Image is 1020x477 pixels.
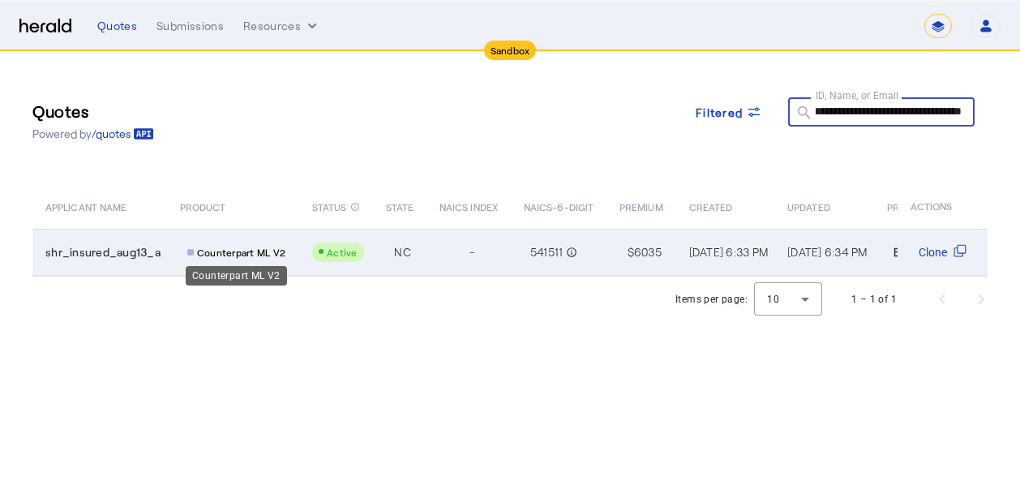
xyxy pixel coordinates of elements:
div: Quotes [97,18,137,34]
span: UPDATED [787,198,830,214]
span: [DATE] 6:33 PM [689,245,769,259]
span: PRODUCT [180,198,226,214]
span: PREMIUM [619,198,663,214]
mat-icon: info_outline [350,198,360,216]
div: Counterpart ML V2 [186,266,287,286]
div: Items per page: [675,291,748,307]
a: /quotes [92,126,154,142]
span: shr_insured_aug13_a [45,244,161,260]
span: NAICS-6-DIGIT [524,198,594,214]
button: Filtered [683,97,775,127]
img: Herald Logo [19,19,71,34]
span: Clone [919,244,947,260]
p: Powered by [32,126,154,142]
span: APPLICANT NAME [45,198,126,214]
span: Counterpart ML V2 [197,246,285,259]
div: 1 – 1 of 1 [851,291,897,307]
span: 6035 [634,244,662,260]
div: Submissions [156,18,224,34]
span: NC [394,244,411,260]
span: CREATED [689,198,733,214]
span: NAICS INDEX [439,198,498,214]
span: Filtered [696,104,743,121]
span: - [469,244,474,260]
span: PRODUCER [887,198,940,214]
mat-icon: info_outline [563,244,577,260]
button: Clone [911,239,981,265]
div: Sandbox [484,41,537,60]
span: 541511 [530,244,564,260]
mat-icon: search [788,104,816,124]
span: STATUS [312,198,347,214]
h3: Quotes [32,100,154,122]
mat-label: ID, Name, or Email [816,89,899,101]
span: [DATE] 6:34 PM [787,245,868,259]
span: Active [327,247,358,258]
button: Resources dropdown menu [243,18,320,34]
span: $ [628,244,634,260]
div: E [887,243,906,262]
span: STATE [386,198,414,214]
th: ACTIONS [898,183,988,229]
